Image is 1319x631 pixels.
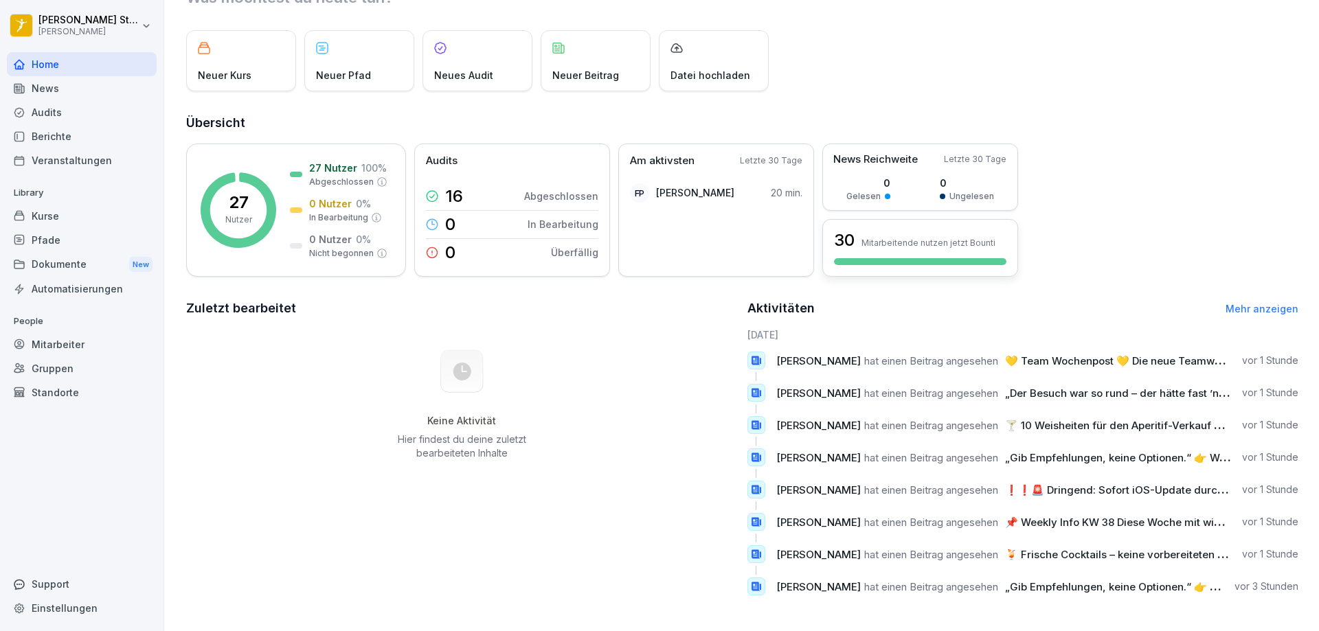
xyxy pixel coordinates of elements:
p: vor 3 Stunden [1235,580,1298,593]
p: vor 1 Stunde [1242,386,1298,400]
p: 0 Nutzer [309,196,352,211]
span: hat einen Beitrag angesehen [864,387,998,400]
a: Berichte [7,124,157,148]
span: hat einen Beitrag angesehen [864,354,998,367]
p: Überfällig [551,245,598,260]
p: People [7,310,157,332]
a: Automatisierungen [7,277,157,301]
p: Nicht begonnen [309,247,374,260]
span: [PERSON_NAME] [776,548,861,561]
p: vor 1 Stunde [1242,450,1298,464]
span: [PERSON_NAME] [776,483,861,496]
p: [PERSON_NAME] Stambolov [38,14,139,26]
a: Kurse [7,204,157,228]
div: Support [7,572,157,596]
a: Standorte [7,380,157,404]
p: Datei hochladen [670,68,750,82]
p: Letzte 30 Tage [740,154,802,167]
p: News Reichweite [833,152,918,168]
span: hat einen Beitrag angesehen [864,451,998,464]
p: 0 [846,176,890,190]
p: 27 Nutzer [309,161,357,175]
p: vor 1 Stunde [1242,418,1298,432]
span: hat einen Beitrag angesehen [864,419,998,432]
span: hat einen Beitrag angesehen [864,516,998,529]
p: [PERSON_NAME] [38,27,139,36]
a: Pfade [7,228,157,252]
p: vor 1 Stunde [1242,354,1298,367]
p: 0 % [356,232,371,246]
p: 0 % [356,196,371,211]
p: Letzte 30 Tage [944,153,1006,165]
span: [PERSON_NAME] [776,580,861,593]
p: vor 1 Stunde [1242,547,1298,561]
a: Mitarbeiter [7,332,157,356]
span: [PERSON_NAME] [776,354,861,367]
p: Hier findest du deine zuletzt bearbeiteten Inhalte [392,433,531,460]
a: Home [7,52,157,76]
a: Veranstaltungen [7,148,157,172]
p: 27 [229,194,249,211]
p: vor 1 Stunde [1242,483,1298,496]
span: hat einen Beitrag angesehen [864,548,998,561]
span: [PERSON_NAME] [776,419,861,432]
span: hat einen Beitrag angesehen [864,483,998,496]
p: 100 % [361,161,387,175]
p: Gelesen [846,190,881,203]
p: Audits [426,153,458,169]
a: DokumenteNew [7,252,157,277]
span: [PERSON_NAME] [776,516,861,529]
p: 20 min. [771,185,802,200]
span: 💛 Team Wochenpost 💛 Die neue Teamwochenpost ist da! [1005,354,1300,367]
a: Mehr anzeigen [1226,303,1298,314]
p: 0 [445,244,455,261]
p: [PERSON_NAME] [656,185,734,200]
p: 0 Nutzer [309,232,352,246]
p: Ungelesen [949,190,994,203]
span: [PERSON_NAME] [776,451,861,464]
p: vor 1 Stunde [1242,515,1298,529]
div: FP [630,183,649,203]
a: Audits [7,100,157,124]
span: [PERSON_NAME] [776,387,861,400]
span: hat einen Beitrag angesehen [864,580,998,593]
p: 0 [445,216,455,233]
p: 0 [940,176,994,190]
p: Am aktivsten [630,153,695,169]
p: Mitarbeitende nutzen jetzt Bounti [861,238,995,248]
a: Einstellungen [7,596,157,620]
h2: Zuletzt bearbeitet [186,299,738,318]
p: Neues Audit [434,68,493,82]
p: Neuer Kurs [198,68,251,82]
p: Nutzer [225,214,252,226]
h3: 30 [834,229,855,252]
p: Library [7,182,157,204]
p: In Bearbeitung [528,217,598,231]
a: Gruppen [7,356,157,380]
div: New [129,257,153,273]
p: Neuer Pfad [316,68,371,82]
p: In Bearbeitung [309,211,368,224]
h2: Aktivitäten [747,299,815,318]
p: 16 [445,188,463,205]
h2: Übersicht [186,113,1298,133]
p: Abgeschlossen [524,189,598,203]
p: Abgeschlossen [309,176,374,188]
h6: [DATE] [747,328,1299,342]
div: Dokumente [7,252,157,277]
h5: Keine Aktivität [392,415,531,427]
p: Neuer Beitrag [552,68,619,82]
a: News [7,76,157,100]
